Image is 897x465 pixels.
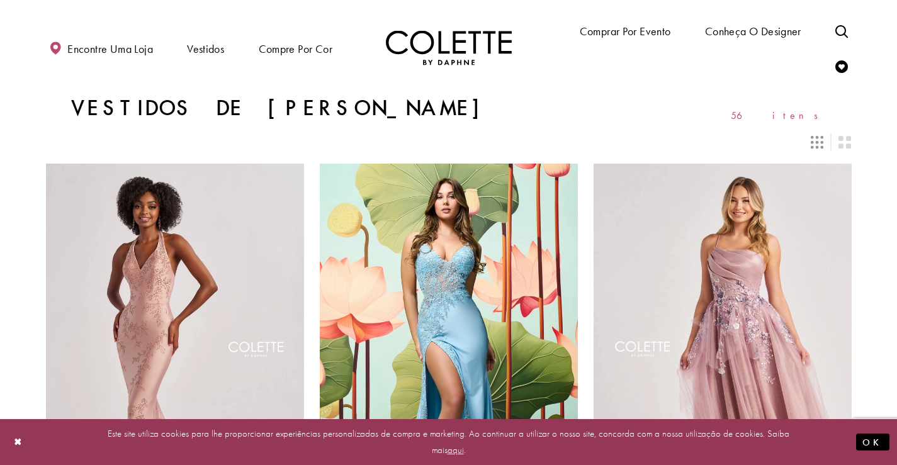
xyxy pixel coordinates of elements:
font: . [464,444,466,456]
button: Fechar diálogo [8,431,29,453]
a: aqui [448,444,464,456]
img: Colette por Daphne [386,31,512,65]
span: Mudar o layout para 2 colunas [838,136,851,148]
a: Encontre uma loja [46,30,156,66]
font: Vestidos [187,42,224,56]
font: 56 itens [731,109,826,122]
span: Mudar o layout para 3 colunas [811,136,823,148]
font: OK [862,436,883,449]
font: Compre por cor [259,42,332,56]
a: Alternar pesquisa [832,13,851,48]
span: Comprar por evento [577,13,674,48]
span: Vestidos [184,30,227,66]
a: Verificar lista de desejos [832,48,851,83]
span: Compre por cor [256,30,336,66]
font: Encontre uma loja [67,42,153,56]
a: Visite a página inicial [386,31,512,65]
font: Conheça o designer [705,24,801,38]
a: Conheça o designer [702,13,804,48]
font: Este site utiliza cookies para lhe proporcionar experiências personalizadas de compra e marketing... [108,427,789,456]
font: Comprar por evento [580,24,671,38]
button: Enviar diálogo [856,434,889,451]
font: Vestidos de [PERSON_NAME] [71,94,507,122]
div: Controles de layout [38,128,859,156]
